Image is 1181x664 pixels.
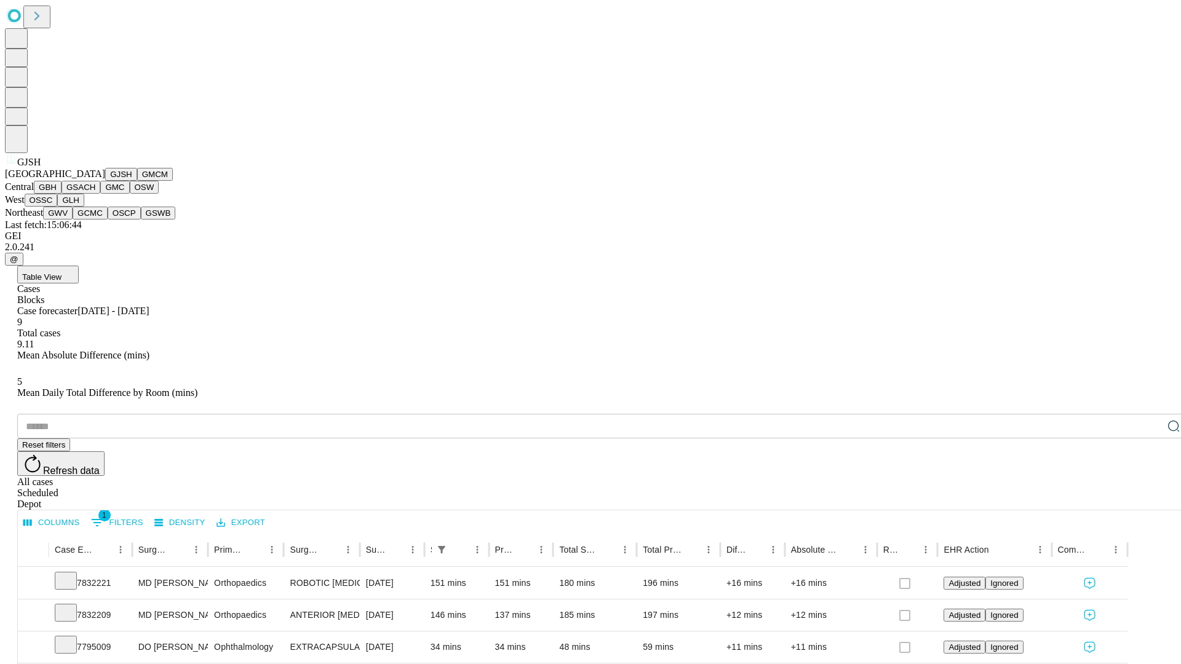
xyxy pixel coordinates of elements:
[263,541,280,558] button: Menu
[62,181,100,194] button: GSACH
[515,541,533,558] button: Sort
[366,545,386,555] div: Surgery Date
[290,599,353,631] div: ANTERIOR [MEDICAL_DATA] TOTAL HIP
[387,541,404,558] button: Sort
[990,611,1018,620] span: Ignored
[944,545,988,555] div: EHR Action
[24,605,42,626] button: Expand
[246,541,263,558] button: Sort
[20,513,83,532] button: Select columns
[78,306,149,316] span: [DATE] - [DATE]
[985,609,1023,622] button: Ignored
[559,599,630,631] div: 185 mins
[137,168,173,181] button: GMCM
[726,599,779,631] div: +12 mins
[948,611,980,620] span: Adjusted
[765,541,782,558] button: Menu
[43,465,100,476] span: Refresh data
[599,541,616,558] button: Sort
[112,541,129,558] button: Menu
[985,641,1023,654] button: Ignored
[138,631,202,663] div: DO [PERSON_NAME]
[55,599,126,631] div: 7832209
[431,567,483,599] div: 151 mins
[214,545,245,555] div: Primary Service
[55,631,126,663] div: 7795009
[43,207,73,219] button: GWV
[1032,541,1049,558] button: Menu
[431,631,483,663] div: 34 mins
[559,545,598,555] div: Total Scheduled Duration
[944,577,985,590] button: Adjusted
[683,541,700,558] button: Sort
[791,599,871,631] div: +12 mins
[214,567,277,599] div: Orthopaedics
[990,541,1008,558] button: Sort
[130,181,159,194] button: OSW
[643,631,714,663] div: 59 mins
[24,637,42,658] button: Expand
[404,541,421,558] button: Menu
[5,242,1176,253] div: 2.0.241
[25,194,58,207] button: OSSC
[990,579,1018,588] span: Ignored
[55,545,93,555] div: Case Epic Id
[433,541,450,558] div: 1 active filter
[495,631,547,663] div: 34 mins
[431,599,483,631] div: 146 mins
[944,641,985,654] button: Adjusted
[17,438,70,451] button: Reset filters
[22,272,62,282] span: Table View
[985,577,1023,590] button: Ignored
[726,545,746,555] div: Difference
[366,599,418,631] div: [DATE]
[105,168,137,181] button: GJSH
[340,541,357,558] button: Menu
[366,567,418,599] div: [DATE]
[17,306,78,316] span: Case forecaster
[433,541,450,558] button: Show filters
[88,513,146,532] button: Show filters
[5,219,82,230] span: Last fetch: 15:06:44
[17,157,41,167] span: GJSH
[643,567,714,599] div: 196 mins
[170,541,188,558] button: Sort
[840,541,857,558] button: Sort
[451,541,469,558] button: Sort
[5,168,105,179] span: [GEOGRAPHIC_DATA]
[791,631,871,663] div: +11 mins
[917,541,934,558] button: Menu
[10,255,18,264] span: @
[17,339,34,349] span: 9.11
[141,207,176,219] button: GSWB
[5,194,25,205] span: West
[138,567,202,599] div: MD [PERSON_NAME] [PERSON_NAME]
[17,350,149,360] span: Mean Absolute Difference (mins)
[214,631,277,663] div: Ophthalmology
[366,631,418,663] div: [DATE]
[98,509,111,521] span: 1
[533,541,550,558] button: Menu
[5,181,34,192] span: Central
[944,609,985,622] button: Adjusted
[431,545,432,555] div: Scheduled In Room Duration
[17,266,79,283] button: Table View
[990,642,1018,652] span: Ignored
[188,541,205,558] button: Menu
[791,545,838,555] div: Absolute Difference
[857,541,874,558] button: Menu
[290,545,320,555] div: Surgery Name
[34,181,62,194] button: GBH
[559,631,630,663] div: 48 mins
[214,599,277,631] div: Orthopaedics
[1058,545,1089,555] div: Comments
[883,545,899,555] div: Resolved in EHR
[17,387,197,398] span: Mean Daily Total Difference by Room (mins)
[290,631,353,663] div: EXTRACAPSULAR CATARACT REMOVAL WITH [MEDICAL_DATA]
[948,579,980,588] span: Adjusted
[726,631,779,663] div: +11 mins
[643,545,682,555] div: Total Predicted Duration
[17,451,105,476] button: Refresh data
[55,567,126,599] div: 7832221
[726,567,779,599] div: +16 mins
